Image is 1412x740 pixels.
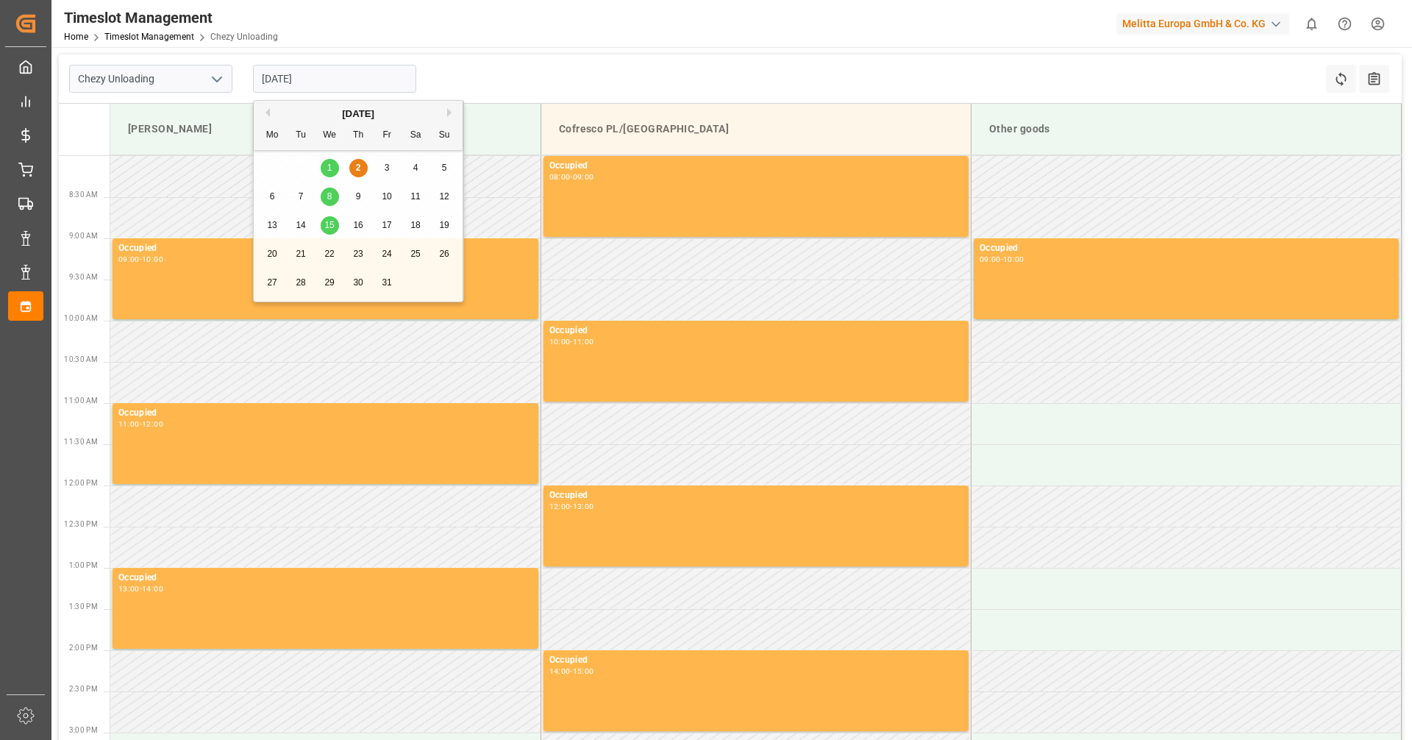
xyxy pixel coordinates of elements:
div: Occupied [118,241,532,256]
span: 2:00 PM [69,644,98,652]
div: 13:00 [118,586,140,592]
div: - [140,586,142,592]
div: 15:00 [573,668,594,675]
div: Occupied [549,159,963,174]
div: 09:00 [980,256,1001,263]
div: - [570,174,572,180]
span: 11:30 AM [64,438,98,446]
div: 14:00 [549,668,571,675]
span: 1:30 PM [69,602,98,611]
div: Occupied [549,324,963,338]
div: 10:00 [1003,256,1024,263]
div: 12:00 [142,421,163,427]
div: Occupied [118,406,532,421]
div: 11:00 [573,338,594,345]
div: Occupied [118,571,532,586]
div: Timeslot Management [64,7,278,29]
a: Home [64,32,88,42]
span: 11:00 AM [64,396,98,405]
div: Occupied [549,653,963,668]
div: 11:00 [118,421,140,427]
span: 8:30 AM [69,191,98,199]
div: 09:00 [573,174,594,180]
input: Type to search/select [69,65,232,93]
span: 1:00 PM [69,561,98,569]
div: 10:00 [549,338,571,345]
a: Timeslot Management [104,32,194,42]
input: DD-MM-YYYY [253,65,416,93]
div: [PERSON_NAME] [122,115,529,143]
button: show 0 new notifications [1295,7,1328,40]
span: 10:00 AM [64,314,98,322]
button: Help Center [1328,7,1361,40]
span: 12:00 PM [64,479,98,487]
div: - [1001,256,1003,263]
div: 10:00 [142,256,163,263]
div: Occupied [549,488,963,503]
span: 12:30 PM [64,520,98,528]
div: Cofresco PL/[GEOGRAPHIC_DATA] [553,115,959,143]
div: - [140,421,142,427]
div: 13:00 [573,503,594,510]
div: Occupied [980,241,1393,256]
div: 12:00 [549,503,571,510]
span: 10:30 AM [64,355,98,363]
div: - [140,256,142,263]
button: open menu [205,68,227,90]
div: Other goods [983,115,1389,143]
span: 9:30 AM [69,273,98,281]
span: 2:30 PM [69,685,98,693]
span: 3:00 PM [69,726,98,734]
div: 14:00 [142,586,163,592]
div: - [570,338,572,345]
div: - [570,668,572,675]
div: - [570,503,572,510]
div: Melitta Europa GmbH & Co. KG [1116,13,1289,35]
div: 09:00 [118,256,140,263]
div: 08:00 [549,174,571,180]
button: Melitta Europa GmbH & Co. KG [1116,10,1295,38]
span: 9:00 AM [69,232,98,240]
